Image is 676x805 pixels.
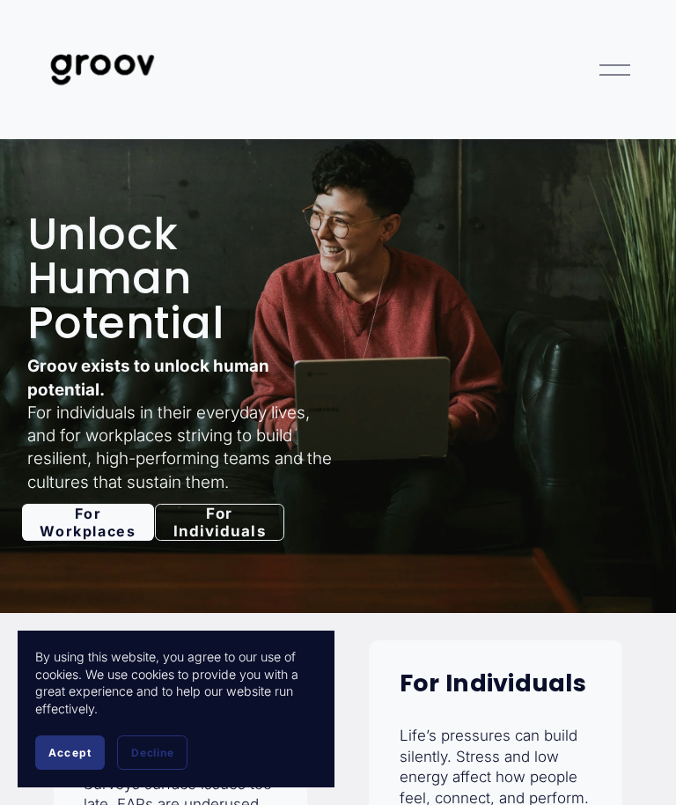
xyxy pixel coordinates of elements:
[27,212,334,346] h1: Unlock Human Potential
[40,41,165,99] img: Groov | Unlock Human Potential at Work and in Life
[117,735,187,770] button: Decline
[155,504,285,541] a: For Individuals
[48,746,92,759] span: Accept
[22,504,155,541] a: For Workplaces
[131,746,173,759] span: Decline
[400,667,586,699] strong: For Individuals
[18,631,334,787] section: Cookie banner
[35,648,317,718] p: By using this website, you agree to our use of cookies. We use cookies to provide you with a grea...
[27,355,334,494] p: For individuals in their everyday lives, and for workplaces striving to build resilient, high-per...
[27,356,273,399] strong: Groov exists to unlock human potential.
[35,735,105,770] button: Accept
